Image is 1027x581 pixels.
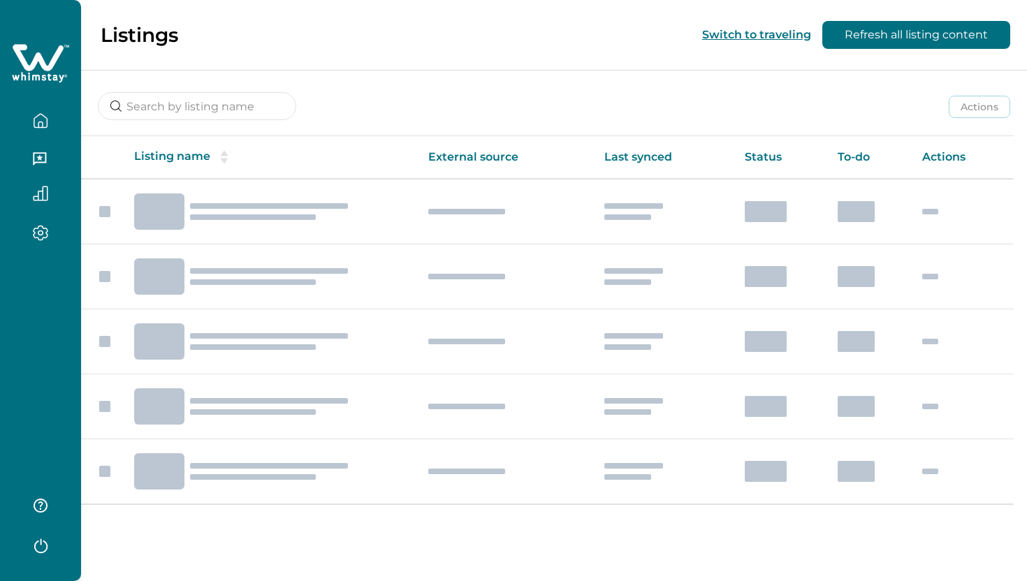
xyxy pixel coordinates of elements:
[911,136,1014,179] th: Actions
[702,28,811,41] button: Switch to traveling
[417,136,592,179] th: External source
[210,150,238,164] button: sorting
[822,21,1010,49] button: Refresh all listing content
[123,136,417,179] th: Listing name
[949,96,1010,118] button: Actions
[593,136,734,179] th: Last synced
[826,136,912,179] th: To-do
[98,92,296,120] input: Search by listing name
[101,23,178,47] p: Listings
[734,136,826,179] th: Status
